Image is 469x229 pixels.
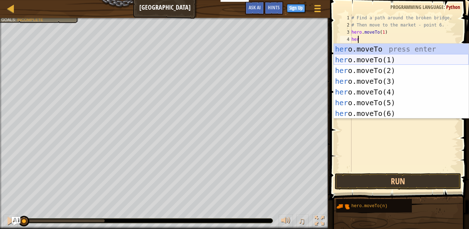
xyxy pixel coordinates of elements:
div: 1 [340,14,351,21]
span: Python [446,4,460,10]
button: Ask AI [12,217,20,225]
div: 2 [340,21,351,29]
button: Sign Up [287,4,305,13]
button: Show game menu [309,1,326,18]
span: hero.moveTo(n) [351,204,388,209]
div: 4 [340,36,351,43]
div: 3 [340,29,351,36]
button: ♫ [296,214,309,229]
button: Toggle fullscreen [312,214,326,229]
span: Programming language [390,4,444,10]
button: Adjust volume [279,214,293,229]
button: Ask AI [245,1,264,15]
span: ♫ [298,215,305,226]
button: Ctrl + P: Pause [4,214,18,229]
div: 5 [340,43,351,50]
span: Hints [268,4,280,11]
img: portrait.png [336,200,350,213]
span: Ask AI [249,4,261,11]
span: : [444,4,446,10]
button: Run [335,173,461,190]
